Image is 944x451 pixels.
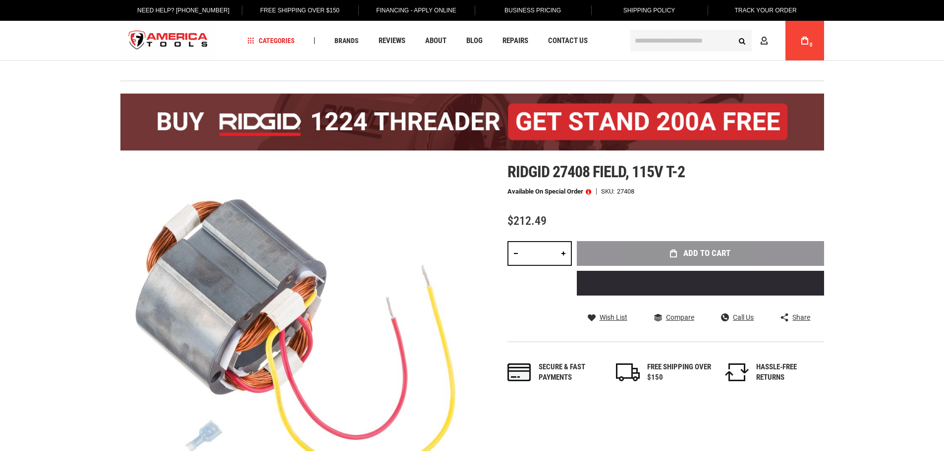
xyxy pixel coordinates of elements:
[466,37,483,45] span: Blog
[120,22,217,59] img: America Tools
[756,362,821,383] div: HASSLE-FREE RETURNS
[120,94,824,150] img: BOGO: Buy the RIDGID® 1224 Threader (26092), get the 92467 200A Stand FREE!
[792,314,810,321] span: Share
[623,7,675,14] span: Shipping Policy
[462,34,487,48] a: Blog
[721,313,754,322] a: Call Us
[725,363,749,381] img: returns
[120,22,217,59] a: store logo
[733,314,754,321] span: Call Us
[810,42,813,48] span: 0
[601,188,617,195] strong: SKU
[616,363,640,381] img: shipping
[425,37,446,45] span: About
[548,37,588,45] span: Contact Us
[647,362,712,383] div: FREE SHIPPING OVER $150
[247,37,295,44] span: Categories
[507,188,591,195] p: Available on Special Order
[498,34,533,48] a: Repairs
[600,314,627,321] span: Wish List
[330,34,363,48] a: Brands
[617,188,634,195] div: 27408
[374,34,410,48] a: Reviews
[507,214,547,228] span: $212.49
[334,37,359,44] span: Brands
[795,21,814,60] a: 0
[502,37,528,45] span: Repairs
[733,31,752,50] button: Search
[243,34,299,48] a: Categories
[654,313,694,322] a: Compare
[507,162,685,181] span: Ridgid 27408 field, 115v t-2
[507,363,531,381] img: payments
[379,37,405,45] span: Reviews
[588,313,627,322] a: Wish List
[421,34,451,48] a: About
[666,314,694,321] span: Compare
[539,362,603,383] div: Secure & fast payments
[544,34,592,48] a: Contact Us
